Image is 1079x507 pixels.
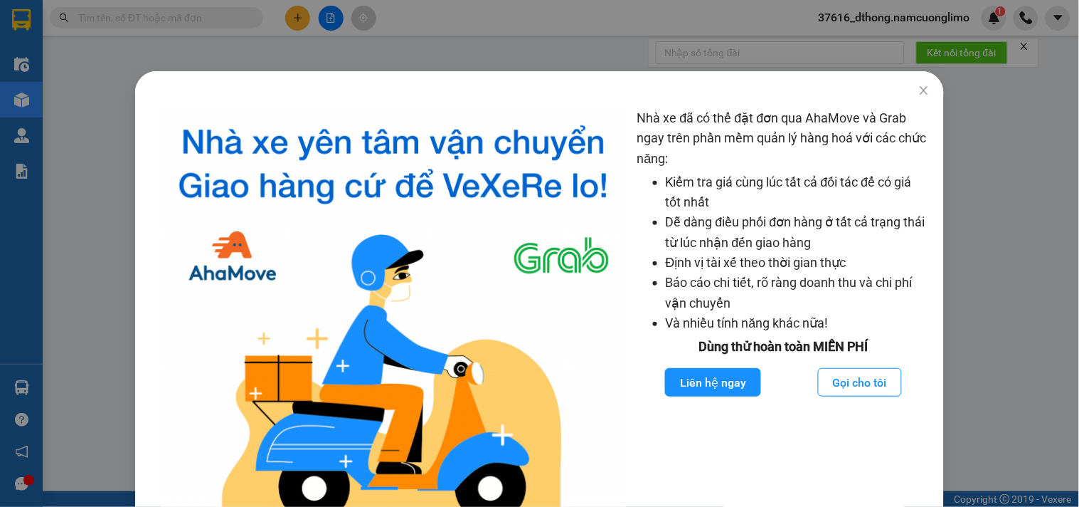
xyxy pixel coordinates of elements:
span: close [918,85,930,96]
span: Liên hệ ngay [680,374,746,392]
li: Kiểm tra giá cùng lúc tất cả đối tác để có giá tốt nhất [666,172,930,213]
div: Dùng thử hoàn toàn MIỄN PHÍ [637,337,930,357]
li: Báo cáo chi tiết, rõ ràng doanh thu và chi phí vận chuyển [666,273,930,313]
button: Close [904,71,944,111]
span: Gọi cho tôi [833,374,887,392]
li: Dễ dàng điều phối đơn hàng ở tất cả trạng thái từ lúc nhận đến giao hàng [666,212,930,253]
button: Gọi cho tôi [818,368,902,397]
li: Định vị tài xế theo thời gian thực [666,253,930,273]
button: Liên hệ ngay [665,368,761,397]
li: Và nhiều tính năng khác nữa! [666,313,930,333]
